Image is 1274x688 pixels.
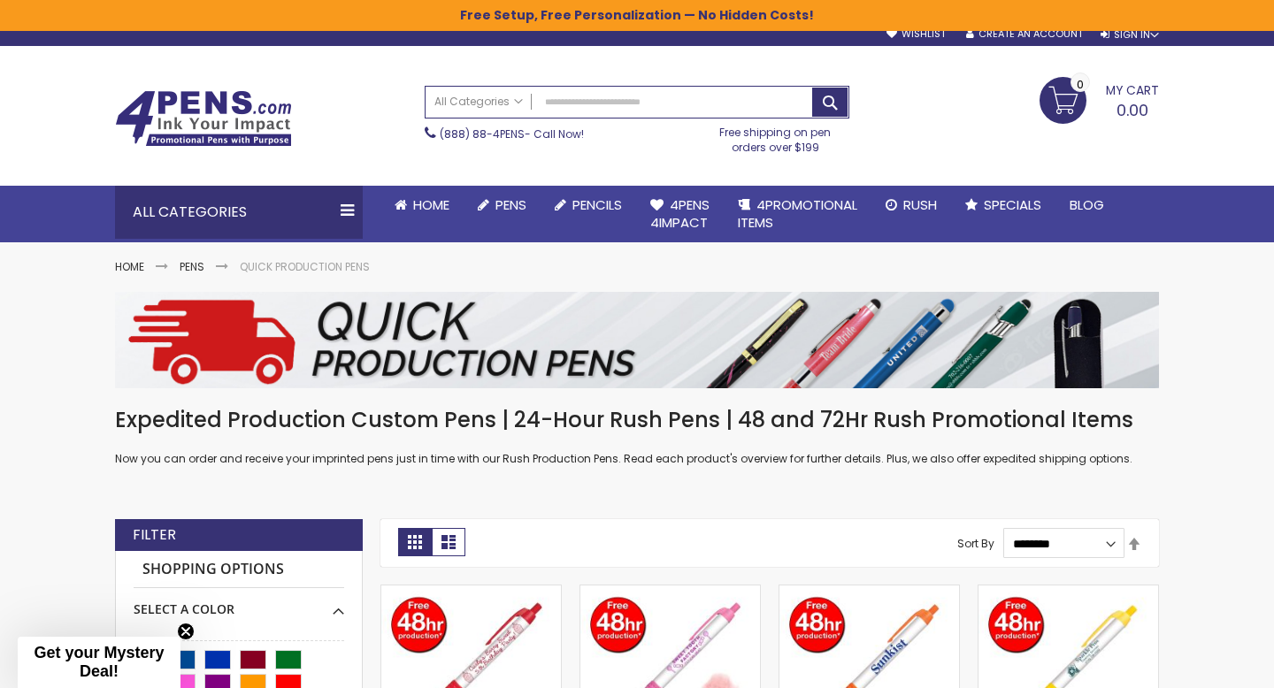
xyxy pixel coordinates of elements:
[440,126,525,141] a: (888) 88-4PENS
[464,186,541,225] a: Pens
[724,186,871,243] a: 4PROMOTIONALITEMS
[1117,99,1148,121] span: 0.00
[541,186,636,225] a: Pencils
[1077,76,1084,93] span: 0
[779,585,959,600] a: PenScents™ Scented Pens - Orange Scent, 48 Hr Production
[34,644,164,680] span: Get your Mystery Deal!
[115,452,1159,466] p: Now you can order and receive your imprinted pens just in time with our Rush Production Pens. Rea...
[1128,640,1274,688] iframe: Google Customer Reviews
[434,95,523,109] span: All Categories
[1040,77,1159,121] a: 0.00 0
[702,118,850,154] div: Free shipping on pen orders over $199
[240,259,370,274] strong: Quick Production Pens
[380,186,464,225] a: Home
[134,588,344,618] div: Select A Color
[115,186,363,239] div: All Categories
[495,195,526,214] span: Pens
[381,585,561,600] a: PenScents™ Scented Pens - Strawberry Scent, 48-Hr Production
[177,623,195,640] button: Close teaser
[957,536,994,551] label: Sort By
[398,528,432,556] strong: Grid
[133,525,176,545] strong: Filter
[426,87,532,116] a: All Categories
[134,551,344,589] strong: Shopping Options
[1101,28,1159,42] div: Sign In
[1070,195,1104,214] span: Blog
[115,90,292,147] img: 4Pens Custom Pens and Promotional Products
[903,195,937,214] span: Rush
[115,259,144,274] a: Home
[966,27,1083,41] a: Create an Account
[871,186,951,225] a: Rush
[650,195,710,232] span: 4Pens 4impact
[951,186,1055,225] a: Specials
[180,259,204,274] a: Pens
[115,406,1159,434] h1: Expedited Production Custom Pens | 24-Hour Rush Pens | 48 and 72Hr Rush Promotional Items
[1055,186,1118,225] a: Blog
[413,195,449,214] span: Home
[440,126,584,141] span: - Call Now!
[984,195,1041,214] span: Specials
[738,195,857,232] span: 4PROMOTIONAL ITEMS
[572,195,622,214] span: Pencils
[979,585,1158,600] a: PenScents™ Scented Pens - Lemon Scent, 48 HR Production
[580,585,760,600] a: PenScents™ Scented Pens - Cotton Candy Scent, 48 Hour Production
[115,292,1159,387] img: Quick Production Pens
[886,27,946,41] a: Wishlist
[18,637,180,688] div: Get your Mystery Deal!Close teaser
[636,186,724,243] a: 4Pens4impact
